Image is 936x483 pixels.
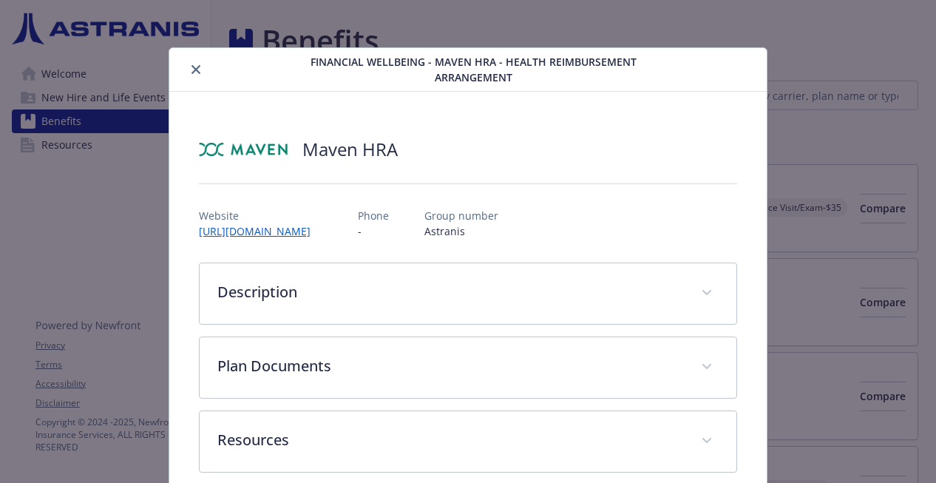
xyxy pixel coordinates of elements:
[358,208,389,223] p: Phone
[199,208,322,223] p: Website
[199,224,322,238] a: [URL][DOMAIN_NAME]
[187,61,205,78] button: close
[358,223,389,239] p: -
[424,223,498,239] p: Astranis
[200,411,736,472] div: Resources
[302,137,398,162] h2: Maven HRA
[217,429,683,451] p: Resources
[200,337,736,398] div: Plan Documents
[199,127,288,172] img: Maven
[424,208,498,223] p: Group number
[217,355,683,377] p: Plan Documents
[217,281,683,303] p: Description
[200,263,736,324] div: Description
[298,54,649,85] span: Financial Wellbeing - Maven HRA - Health Reimbursement Arrangement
